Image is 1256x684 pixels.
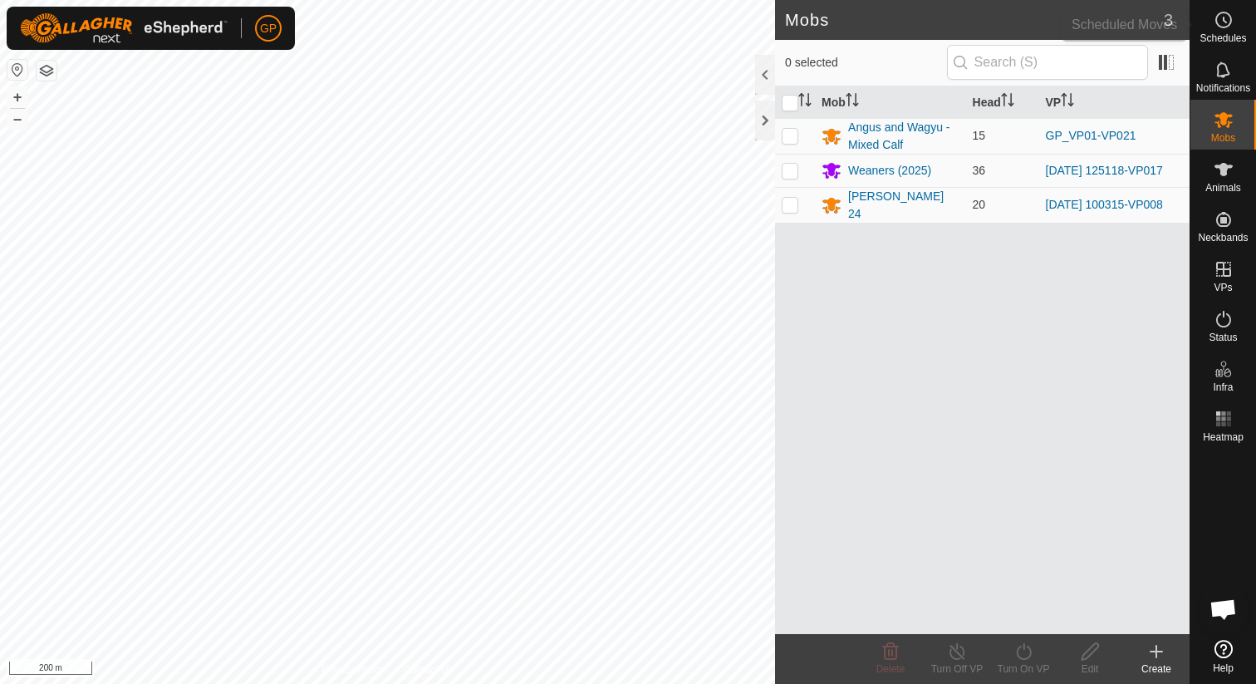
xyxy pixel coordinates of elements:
[404,662,453,677] a: Contact Us
[1046,129,1136,142] a: GP_VP01-VP021
[1205,183,1241,193] span: Animals
[966,86,1039,119] th: Head
[1213,382,1233,392] span: Infra
[1203,432,1244,442] span: Heatmap
[1190,633,1256,680] a: Help
[924,662,990,677] div: Turn Off VP
[1214,283,1232,293] span: VPs
[848,119,959,154] div: Angus and Wagyu - Mixed Calf
[37,61,56,81] button: Map Layers
[1039,86,1190,119] th: VP
[1164,7,1173,32] span: 3
[1198,233,1248,243] span: Neckbands
[260,20,277,37] span: GP
[20,13,228,43] img: Gallagher Logo
[848,188,959,223] div: [PERSON_NAME] 24
[1123,662,1190,677] div: Create
[1196,83,1250,93] span: Notifications
[7,60,27,80] button: Reset Map
[1200,33,1246,43] span: Schedules
[1046,198,1163,211] a: [DATE] 100315-VP008
[1213,663,1234,673] span: Help
[321,662,384,677] a: Privacy Policy
[785,54,947,71] span: 0 selected
[876,663,905,675] span: Delete
[947,45,1148,80] input: Search (S)
[785,10,1164,30] h2: Mobs
[7,109,27,129] button: –
[973,129,986,142] span: 15
[798,96,812,109] p-sorticon: Activate to sort
[973,164,986,177] span: 36
[1211,133,1235,143] span: Mobs
[973,198,986,211] span: 20
[846,96,859,109] p-sorticon: Activate to sort
[1057,662,1123,677] div: Edit
[1209,332,1237,342] span: Status
[815,86,965,119] th: Mob
[848,162,931,180] div: Weaners (2025)
[1001,96,1014,109] p-sorticon: Activate to sort
[1046,164,1163,177] a: [DATE] 125118-VP017
[1061,96,1074,109] p-sorticon: Activate to sort
[1199,584,1249,634] div: Open chat
[990,662,1057,677] div: Turn On VP
[7,87,27,107] button: +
